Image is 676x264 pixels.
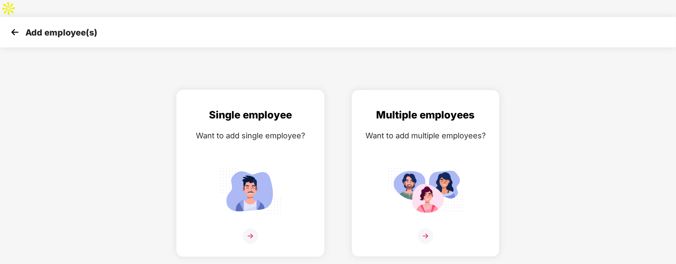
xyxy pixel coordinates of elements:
[418,228,433,244] img: svg+xml;base64,PHN2ZyB4bWxucz0iaHR0cDovL3d3dy53My5vcmcvMjAwMC9zdmciIHdpZHRoPSIzNiIgaGVpZ2h0PSIzNi...
[243,228,258,244] img: svg+xml;base64,PHN2ZyB4bWxucz0iaHR0cDovL3d3dy53My5vcmcvMjAwMC9zdmciIHdpZHRoPSIzNiIgaGVpZ2h0PSIzNi...
[212,165,289,217] img: svg+xml;base64,PHN2ZyB4bWxucz0iaHR0cDovL3d3dy53My5vcmcvMjAwMC9zdmciIGlkPSJTaW5nbGVfZW1wbG95ZWUiIH...
[360,107,491,123] div: Multiple employees
[25,27,97,38] p: Add employee(s)
[185,107,316,123] div: Single employee
[185,129,316,142] div: Want to add single employee?
[8,26,21,38] img: svg+xml;base64,PHN2ZyB4bWxucz0iaHR0cDovL3d3dy53My5vcmcvMjAwMC9zdmciIHdpZHRoPSIzMCIgaGVpZ2h0PSIzMC...
[360,129,491,142] div: Want to add multiple employees?
[387,165,464,217] img: svg+xml;base64,PHN2ZyB4bWxucz0iaHR0cDovL3d3dy53My5vcmcvMjAwMC9zdmciIGlkPSJNdWx0aXBsZV9lbXBsb3llZS...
